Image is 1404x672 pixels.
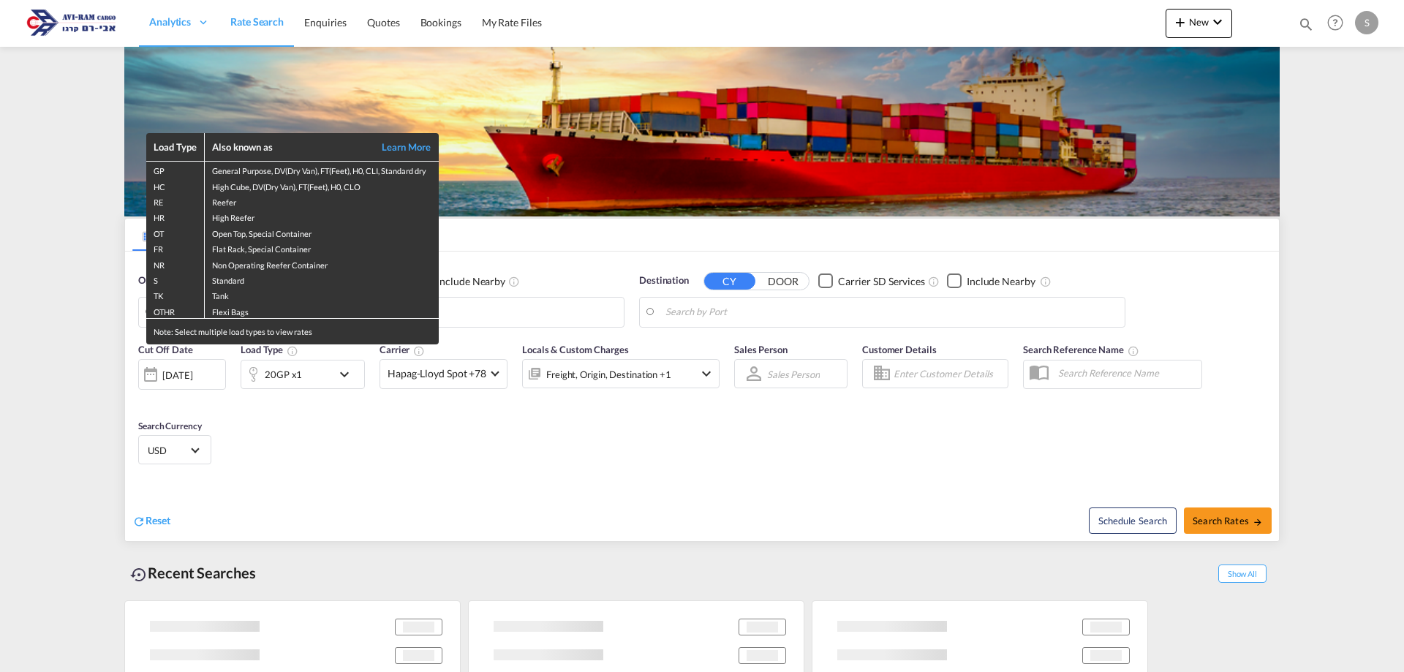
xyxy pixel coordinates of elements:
[146,224,205,240] td: OT
[146,162,205,178] td: GP
[212,140,366,154] div: Also known as
[146,133,205,162] th: Load Type
[205,287,439,302] td: Tank
[205,240,439,255] td: Flat Rack, Special Container
[205,208,439,224] td: High Reefer
[205,224,439,240] td: Open Top, Special Container
[146,319,439,344] div: Note: Select multiple load types to view rates
[146,240,205,255] td: FR
[146,287,205,302] td: TK
[146,178,205,193] td: HC
[146,256,205,271] td: NR
[146,271,205,287] td: S
[366,140,431,154] a: Learn More
[205,193,439,208] td: Reefer
[205,303,439,319] td: Flexi Bags
[205,271,439,287] td: Standard
[146,208,205,224] td: HR
[205,162,439,178] td: General Purpose, DV(Dry Van), FT(Feet), H0, CLI, Standard dry
[146,303,205,319] td: OTHR
[146,193,205,208] td: RE
[205,178,439,193] td: High Cube, DV(Dry Van), FT(Feet), H0, CLO
[205,256,439,271] td: Non Operating Reefer Container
